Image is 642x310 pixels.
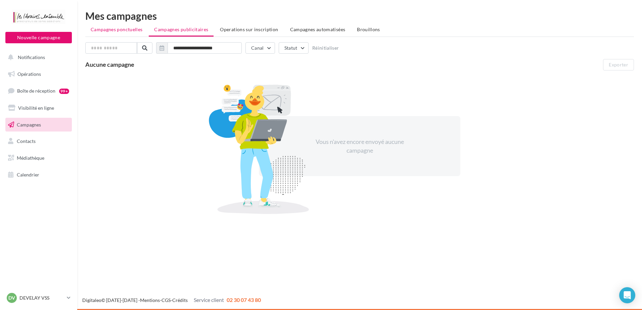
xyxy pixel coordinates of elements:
a: Mentions [140,297,160,303]
a: Digitaleo [82,297,101,303]
span: DV [8,295,15,301]
span: Calendrier [17,172,39,177]
a: Boîte de réception99+ [4,84,73,98]
span: 02 30 07 43 80 [227,297,261,303]
span: Service client [194,297,224,303]
span: Notifications [18,54,45,60]
a: Médiathèque [4,151,73,165]
button: Canal [245,42,275,54]
div: Vous n'avez encore envoyé aucune campagne [302,138,417,155]
span: Médiathèque [17,155,44,161]
button: Statut [279,42,309,54]
a: Campagnes [4,118,73,132]
span: Campagnes ponctuelles [91,27,142,32]
span: Campagnes [17,121,41,127]
span: Brouillons [357,27,380,32]
p: DEVELAY VSS [19,295,64,301]
button: Notifications [4,50,71,64]
div: 99+ [59,89,69,94]
span: Aucune campagne [85,61,134,68]
a: Calendrier [4,168,73,182]
span: Campagnes automatisées [290,27,346,32]
a: Crédits [172,297,188,303]
span: Opérations [17,71,41,77]
a: Contacts [4,134,73,148]
button: Nouvelle campagne [5,32,72,43]
a: CGS [162,297,171,303]
span: © [DATE]-[DATE] - - - [82,297,261,303]
span: Operations sur inscription [220,27,278,32]
span: Contacts [17,138,36,144]
div: Open Intercom Messenger [619,287,635,303]
a: Opérations [4,67,73,81]
a: Visibilité en ligne [4,101,73,115]
a: DV DEVELAY VSS [5,292,72,304]
button: Exporter [603,59,634,70]
div: Mes campagnes [85,11,634,21]
span: Visibilité en ligne [18,105,54,111]
span: Boîte de réception [17,88,55,94]
button: Réinitialiser [312,45,339,51]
